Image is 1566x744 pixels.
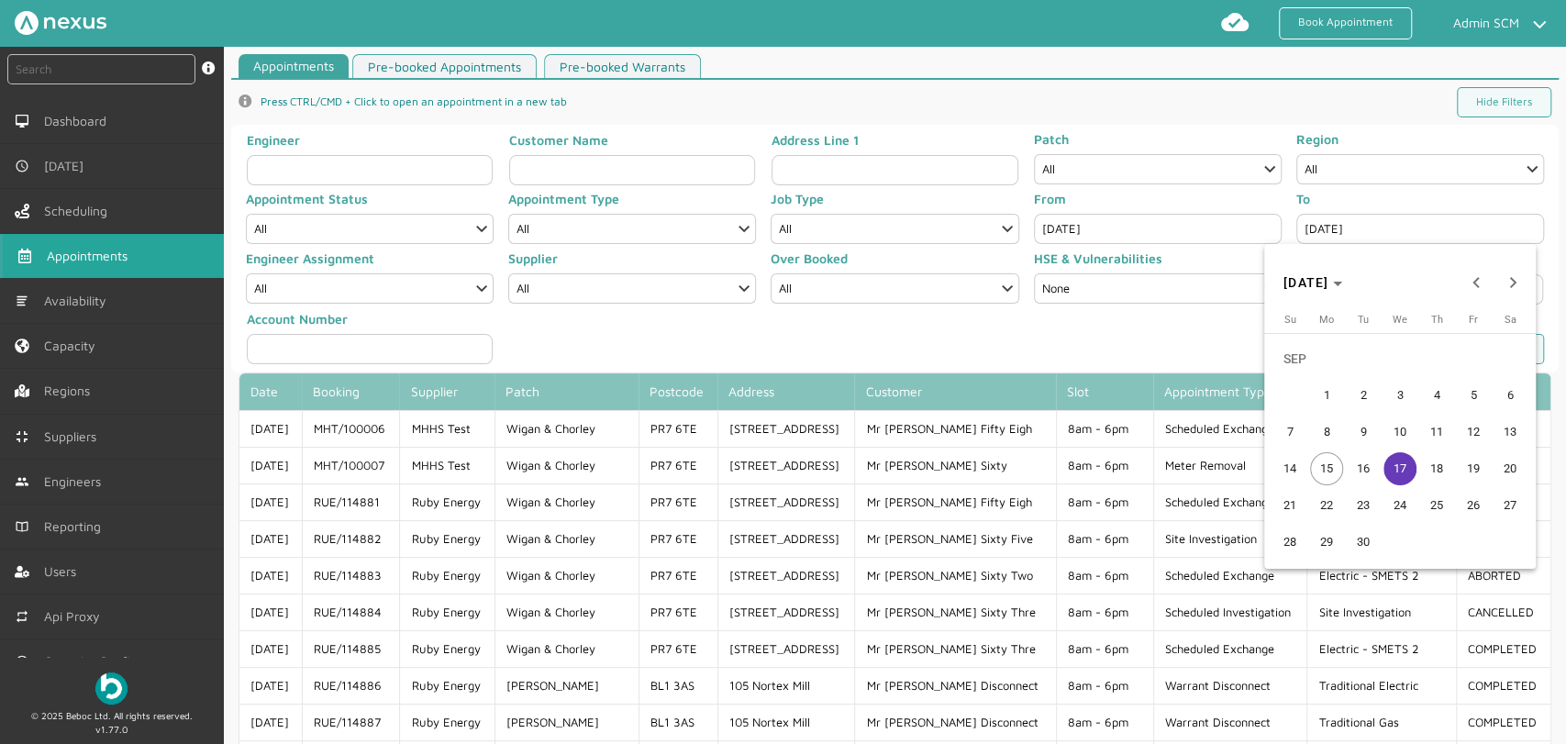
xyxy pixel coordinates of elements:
span: 13 [1494,416,1527,449]
span: 20 [1494,452,1527,485]
span: [DATE] [1283,275,1329,290]
span: 14 [1273,452,1306,485]
span: Su [1283,314,1295,326]
span: 12 [1457,416,1490,449]
span: 24 [1383,489,1416,522]
button: Choose month and year [1276,266,1350,299]
td: SEP [1272,340,1528,377]
button: Sep 5, 2025 [1455,377,1492,414]
span: 18 [1420,452,1453,485]
button: Sep 4, 2025 [1418,377,1455,414]
span: 22 [1310,489,1343,522]
button: Sep 17, 2025 [1382,450,1418,487]
button: Sep 28, 2025 [1272,524,1308,561]
button: Sep 25, 2025 [1418,487,1455,524]
span: 27 [1494,489,1527,522]
span: Sa [1504,314,1516,326]
button: Sep 8, 2025 [1308,414,1345,450]
span: 11 [1420,416,1453,449]
span: 2 [1347,379,1380,412]
span: 25 [1420,489,1453,522]
button: Sep 13, 2025 [1492,414,1528,450]
button: Sep 6, 2025 [1492,377,1528,414]
button: Sep 15, 2025 [1308,450,1345,487]
button: Sep 12, 2025 [1455,414,1492,450]
button: Sep 14, 2025 [1272,450,1308,487]
span: 1 [1310,379,1343,412]
span: Mo [1319,314,1334,326]
button: Sep 9, 2025 [1345,414,1382,450]
button: Previous month [1458,264,1494,301]
span: Th [1430,314,1442,326]
button: Next month [1494,264,1531,301]
span: Fr [1469,314,1478,326]
button: Sep 22, 2025 [1308,487,1345,524]
button: Sep 20, 2025 [1492,450,1528,487]
button: Sep 23, 2025 [1345,487,1382,524]
button: Sep 2, 2025 [1345,377,1382,414]
span: 17 [1383,452,1416,485]
button: Sep 3, 2025 [1382,377,1418,414]
button: Sep 10, 2025 [1382,414,1418,450]
span: 16 [1347,452,1380,485]
button: Sep 21, 2025 [1272,487,1308,524]
span: 29 [1310,526,1343,559]
span: 6 [1494,379,1527,412]
button: Sep 1, 2025 [1308,377,1345,414]
span: 26 [1457,489,1490,522]
span: 8 [1310,416,1343,449]
button: Sep 7, 2025 [1272,414,1308,450]
span: 23 [1347,489,1380,522]
span: 19 [1457,452,1490,485]
button: Sep 18, 2025 [1418,450,1455,487]
button: Sep 11, 2025 [1418,414,1455,450]
button: Sep 29, 2025 [1308,524,1345,561]
span: We [1393,314,1407,326]
span: 9 [1347,416,1380,449]
span: 10 [1383,416,1416,449]
span: 21 [1273,489,1306,522]
button: Sep 30, 2025 [1345,524,1382,561]
span: 15 [1310,452,1343,485]
span: 3 [1383,379,1416,412]
span: Tu [1358,314,1369,326]
button: Sep 19, 2025 [1455,450,1492,487]
button: Sep 24, 2025 [1382,487,1418,524]
button: Sep 16, 2025 [1345,450,1382,487]
span: 28 [1273,526,1306,559]
span: 30 [1347,526,1380,559]
span: 5 [1457,379,1490,412]
span: 4 [1420,379,1453,412]
button: Sep 26, 2025 [1455,487,1492,524]
span: 7 [1273,416,1306,449]
button: Sep 27, 2025 [1492,487,1528,524]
